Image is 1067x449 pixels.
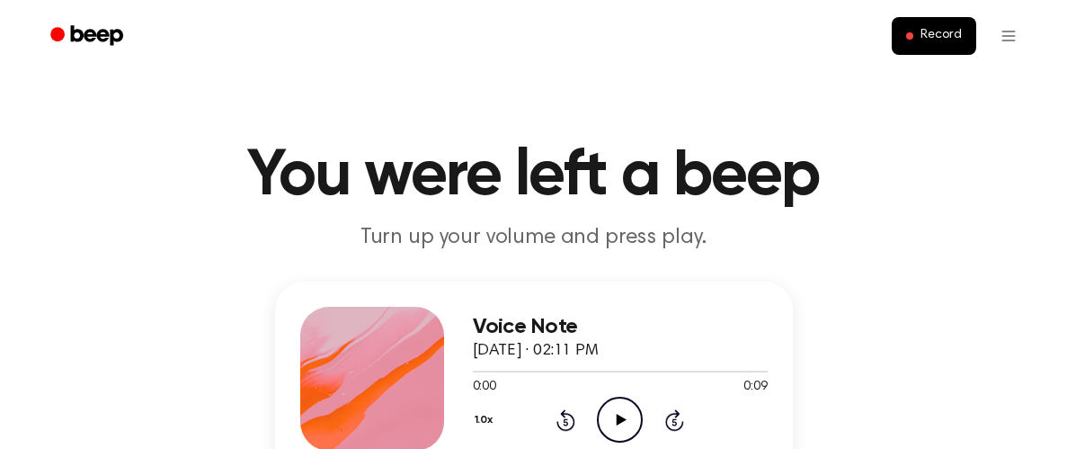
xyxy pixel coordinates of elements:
[920,28,961,44] span: Record
[473,315,768,339] h3: Voice Note
[892,17,975,55] button: Record
[987,14,1030,58] button: Open menu
[189,223,879,253] p: Turn up your volume and press play.
[38,19,139,54] a: Beep
[74,144,994,209] h1: You were left a beep
[473,343,599,359] span: [DATE] · 02:11 PM
[473,378,496,397] span: 0:00
[743,378,767,397] span: 0:09
[473,405,500,436] button: 1.0x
